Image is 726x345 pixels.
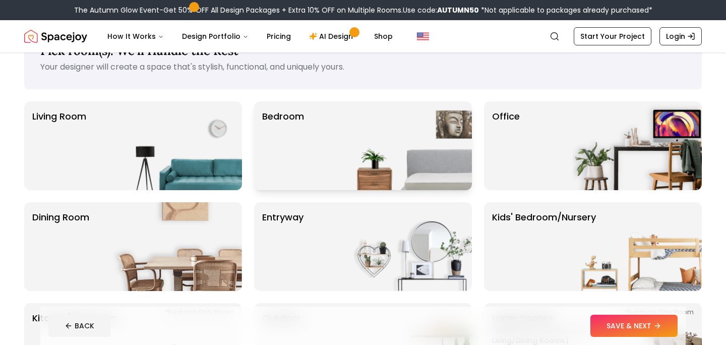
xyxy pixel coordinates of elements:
p: Kids' Bedroom/Nursery [492,210,596,283]
a: Spacejoy [24,26,87,46]
a: AI Design [301,26,364,46]
button: SAVE & NEXT [590,315,678,337]
img: Bedroom [343,101,472,190]
img: Dining Room [113,202,242,291]
p: entryway [262,210,304,283]
img: entryway [343,202,472,291]
b: AUTUMN50 [437,5,479,15]
button: Design Portfolio [174,26,257,46]
img: Living Room [113,101,242,190]
p: Living Room [32,109,86,182]
div: The Autumn Glow Event-Get 50% OFF All Design Packages + Extra 10% OFF on Multiple Rooms. [74,5,652,15]
button: How It Works [99,26,172,46]
img: Spacejoy Logo [24,26,87,46]
img: Kids' Bedroom/Nursery [573,202,702,291]
nav: Main [99,26,401,46]
nav: Global [24,20,702,52]
span: Use code: [403,5,479,15]
p: Office [492,109,520,182]
img: United States [417,30,429,42]
img: Office [573,101,702,190]
button: BACK [48,315,110,337]
a: Start Your Project [574,27,651,45]
a: Login [659,27,702,45]
p: Bedroom [262,109,304,182]
span: *Not applicable to packages already purchased* [479,5,652,15]
p: Dining Room [32,210,89,283]
a: Shop [366,26,401,46]
a: Pricing [259,26,299,46]
p: Your designer will create a space that's stylish, functional, and uniquely yours. [40,61,686,73]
